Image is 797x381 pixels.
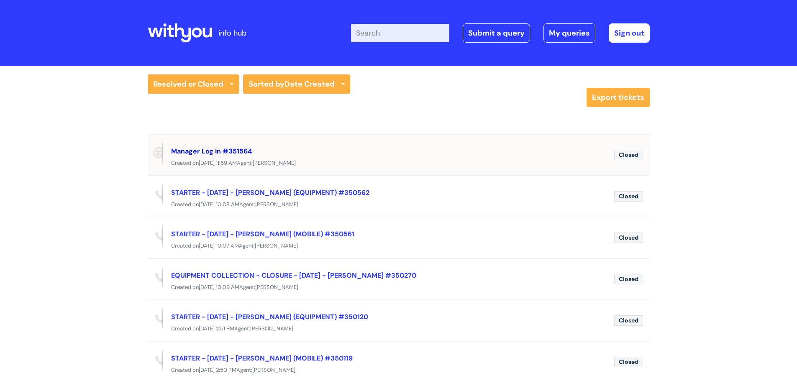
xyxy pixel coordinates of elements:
span: [DATE] 10:09 AM [199,284,239,291]
span: Reported via phone [148,307,163,330]
span: Reported via phone [148,266,163,289]
span: [DATE] 11:59 AM [199,159,237,166]
div: Created on Agent: [148,241,650,251]
span: Closed [614,357,643,367]
span: [PERSON_NAME] [252,366,295,373]
span: Reported via phone [148,183,163,206]
a: My queries [543,23,595,43]
span: Reported via phone [148,224,163,248]
div: Created on Agent: [148,324,650,334]
a: STARTER - [DATE] - [PERSON_NAME] (EQUIPMENT) #350562 [171,188,369,197]
div: | - [351,23,650,43]
span: Reported via portal [148,141,163,165]
span: [PERSON_NAME] [255,242,298,249]
span: [DATE] 2:50 PM [199,366,236,373]
div: Created on Agent: [148,282,650,293]
p: info hub [218,26,246,40]
span: [DATE] 10:07 AM [199,242,239,249]
b: Date Created [284,79,335,89]
a: STARTER - [DATE] - [PERSON_NAME] (MOBILE) #350119 [171,354,353,363]
input: Search [351,24,449,42]
span: [PERSON_NAME] [253,159,296,166]
a: Submit a query [463,23,530,43]
span: Closed [614,233,643,243]
a: EQUIPMENT COLLECTION - CLOSURE - [DATE] - [PERSON_NAME] #350270 [171,271,416,280]
span: Closed [614,191,643,202]
a: STARTER - [DATE] - [PERSON_NAME] (MOBILE) #350561 [171,230,354,238]
a: Export tickets [587,88,650,107]
a: Manager Log in #351564 [171,147,252,156]
span: [PERSON_NAME] [250,325,293,332]
div: Created on Agent: [148,158,650,169]
div: Created on Agent: [148,199,650,210]
span: [DATE] 2:51 PM [199,325,234,332]
span: [PERSON_NAME] [255,201,298,208]
span: [PERSON_NAME] [255,284,298,291]
a: STARTER - [DATE] - [PERSON_NAME] (EQUIPMENT) #350120 [171,312,368,321]
span: Reported via phone [148,348,163,372]
a: Sign out [609,23,650,43]
span: Closed [614,150,643,160]
a: Resolved or Closed [148,74,239,94]
div: Created on Agent: [148,365,650,376]
span: Closed [614,315,643,326]
span: [DATE] 10:08 AM [199,201,239,208]
a: Sorted byDate Created [243,74,350,94]
span: Closed [614,274,643,284]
